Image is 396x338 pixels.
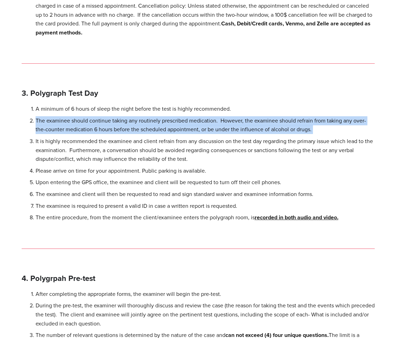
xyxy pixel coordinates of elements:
p: The examinee is required to present a valid ID in case a written report is requested. [36,202,375,211]
p: During the pre-test, the examiner will thoroughly discuss and review the case (the reason for tak... [36,301,375,328]
strong: 3. Polygraph Test Day [22,87,98,99]
p: Upon entering the GPS office, the examinee and client will be requested to turn off their cell ph... [36,178,375,187]
p: The examinee and client will then be requested to read and sign standard waiver and examinee info... [36,190,375,199]
strong: 4. Polygrpah Pre-test [22,273,95,284]
strong: recorded in both audio and video. [255,213,338,221]
strong: Cash, Debit/Credit cards, Venmo, and Zelle are accepted as payment methods. [36,19,372,37]
p: It is highly recommended the examinee and client refrain from any discussion on the test day rega... [36,137,375,164]
p: A minimum of 6 hours of sleep the night before the test is highly recommended. [36,104,375,113]
p: Please arrive on time for your appointment. Public parking is available. [36,166,375,175]
p: After completing the appropriate forms, the examiner will begin the pre-test. [36,290,375,299]
p: The examinee should continue taking any routinely prescribed medication. However, the examinee sh... [36,116,375,134]
p: The entire procedure, from the moment the client/examinee enters the polygraph room, is [36,213,375,222]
